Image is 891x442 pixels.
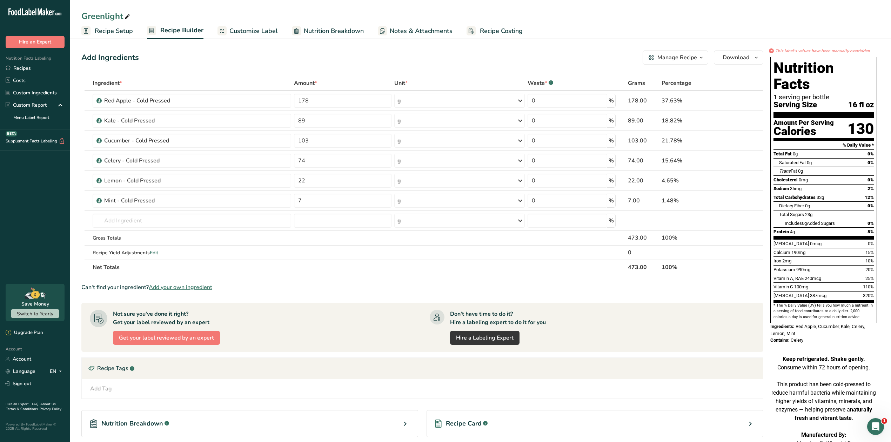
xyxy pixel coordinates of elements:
[628,176,659,185] div: 22.00
[773,276,804,281] span: Vitamin A, RAE
[160,26,203,35] span: Recipe Builder
[865,276,874,281] span: 25%
[119,334,214,342] span: Get your label reviewed by an expert
[773,94,874,101] div: 1 serving per bottle
[662,234,726,242] div: 100%
[397,156,401,165] div: g
[113,331,220,345] button: Get your label reviewed by an expert
[93,249,291,256] div: Recipe Yield Adjustments
[867,203,874,208] span: 0%
[795,406,872,421] strong: naturally fresh and vibrant taste
[82,358,763,379] div: Recipe Tags
[714,51,763,65] button: Download
[304,26,364,36] span: Nutrition Breakdown
[104,156,192,165] div: Celery - Cold Pressed
[6,407,40,411] a: Terms & Conditions .
[773,258,781,263] span: Iron
[773,151,792,156] span: Total Fat
[450,310,546,327] div: Don't have time to do it? Hire a labeling expert to do it for you
[6,131,17,136] div: BETA
[397,176,401,185] div: g
[17,310,53,317] span: Switch to Yearly
[81,10,132,22] div: Greenlight
[6,329,43,336] div: Upgrade Plan
[773,177,798,182] span: Cholesterol
[770,324,865,336] span: Red Apple, Cucumber, Kale, Celery, Lemon, Mint
[770,380,877,422] p: This product has been cold-pressed to reduce harmful bacteria while maintaining higher yields of ...
[6,422,65,431] div: Powered By FoodLabelMaker © 2025 All Rights Reserved
[791,337,803,343] span: Celery
[50,367,65,376] div: EN
[848,120,874,138] div: 130
[770,337,790,343] span: Contains:
[95,26,133,36] span: Recipe Setup
[882,418,887,424] span: 1
[805,276,821,281] span: 240mcg
[848,101,874,109] span: 16 fl oz
[773,60,874,92] h1: Nutrition Facts
[865,258,874,263] span: 10%
[528,79,553,87] div: Waste
[6,36,65,48] button: Hire an Expert
[867,151,874,156] span: 0%
[643,51,708,65] button: Manage Recipe
[779,212,804,217] span: Total Sugars
[773,303,874,320] section: * The % Daily Value (DV) tells you how much a nutrient in a serving of food contributes to a dail...
[292,23,364,39] a: Nutrition Breakdown
[150,249,158,256] span: Edit
[93,214,291,228] input: Add Ingredient
[660,260,728,274] th: 100%
[770,355,877,372] p: Consume within 72 hours of opening.
[229,26,278,36] span: Customize Label
[81,283,763,292] div: Can't find your ingredient?
[397,216,401,225] div: g
[662,116,726,125] div: 18.82%
[390,26,453,36] span: Notes & Attachments
[867,418,884,435] iframe: Intercom live chat
[662,156,726,165] div: 15.64%
[867,177,874,182] span: 0%
[865,267,874,272] span: 20%
[783,356,865,362] strong: Keep refrigerated. Shake gently.
[773,284,793,289] span: Vitamin C
[6,402,56,411] a: About Us .
[11,309,59,318] button: Switch to Yearly
[628,96,659,105] div: 178.00
[397,196,401,205] div: g
[810,293,826,298] span: 387mcg
[104,116,192,125] div: Kale - Cold Pressed
[802,221,807,226] span: 0g
[104,176,192,185] div: Lemon - Cold Pressed
[101,419,163,428] span: Nutrition Breakdown
[791,250,805,255] span: 190mg
[662,96,726,105] div: 37.63%
[779,168,797,174] span: Fat
[378,23,453,39] a: Notes & Attachments
[807,160,812,165] span: 0g
[794,284,808,289] span: 100mg
[868,241,874,246] span: 0%
[397,96,401,105] div: g
[810,241,822,246] span: 0mcg
[662,196,726,205] div: 1.48%
[782,258,791,263] span: 2mg
[805,212,812,217] span: 23g
[294,79,317,87] span: Amount
[628,156,659,165] div: 74.00
[104,136,192,145] div: Cucumber - Cold Pressed
[773,120,834,126] div: Amount Per Serving
[662,176,726,185] div: 4.65%
[628,136,659,145] div: 103.00
[773,126,834,136] div: Calories
[397,116,401,125] div: g
[467,23,523,39] a: Recipe Costing
[104,96,192,105] div: Red Apple - Cold Pressed
[779,168,791,174] i: Trans
[147,22,203,39] a: Recipe Builder
[785,221,835,226] span: Includes Added Sugars
[773,141,874,149] section: % Daily Value *
[628,79,645,87] span: Grams
[6,365,35,377] a: Language
[793,151,798,156] span: 0g
[773,101,817,109] span: Serving Size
